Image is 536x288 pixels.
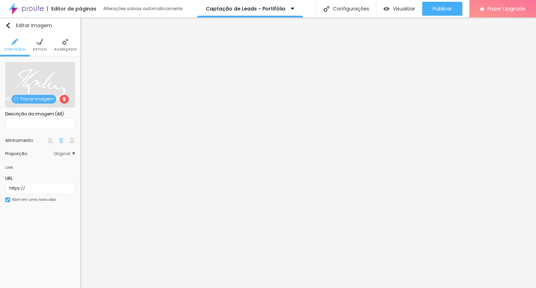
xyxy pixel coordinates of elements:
div: Link [5,164,13,171]
img: Icone [62,97,66,101]
span: Trocar imagem [12,95,56,104]
img: Icone [37,39,43,45]
button: Visualizar [377,2,422,16]
span: Fazer Upgrade [487,6,526,12]
img: Icone [6,198,9,202]
div: Editor de páginas [47,6,96,11]
span: Visualizar [393,6,415,12]
span: Original [54,152,75,156]
img: Icone [323,6,329,12]
img: Icone [14,97,18,101]
span: Avançado [54,48,76,51]
div: Editar Imagem [5,23,52,28]
img: Icone [5,23,11,28]
iframe: Editor [80,17,536,288]
div: URL [5,175,75,182]
div: Link [5,159,75,172]
span: Conteúdo [4,48,26,51]
img: Icone [12,39,18,45]
img: view-1.svg [384,6,389,12]
img: paragraph-right-align.svg [69,138,74,143]
p: Captação de Leads - Portifólio [206,6,285,11]
span: Publicar [433,6,452,12]
img: paragraph-center-align.svg [59,138,64,143]
div: Descrição da imagem (Alt) [5,111,75,117]
img: paragraph-left-align.svg [48,138,53,143]
div: Alterações salvas automaticamente [103,7,184,11]
button: Publicar [422,2,462,16]
div: Proporção [5,152,54,156]
div: Abrir em uma nova aba [12,198,56,202]
img: Icone [62,39,68,45]
div: Alinhamento [5,138,47,143]
span: Estilo [33,48,47,51]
